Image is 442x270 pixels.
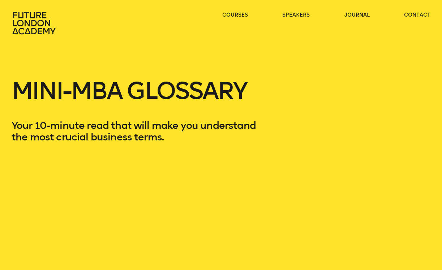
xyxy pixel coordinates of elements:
p: Your 10-minute read that will make you understand the most crucial business terms. [12,120,266,143]
h1: Mini-MBA Glossary [12,79,266,120]
a: contact [404,12,430,19]
a: journal [344,12,370,19]
a: speakers [282,12,310,19]
a: courses [222,12,248,19]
